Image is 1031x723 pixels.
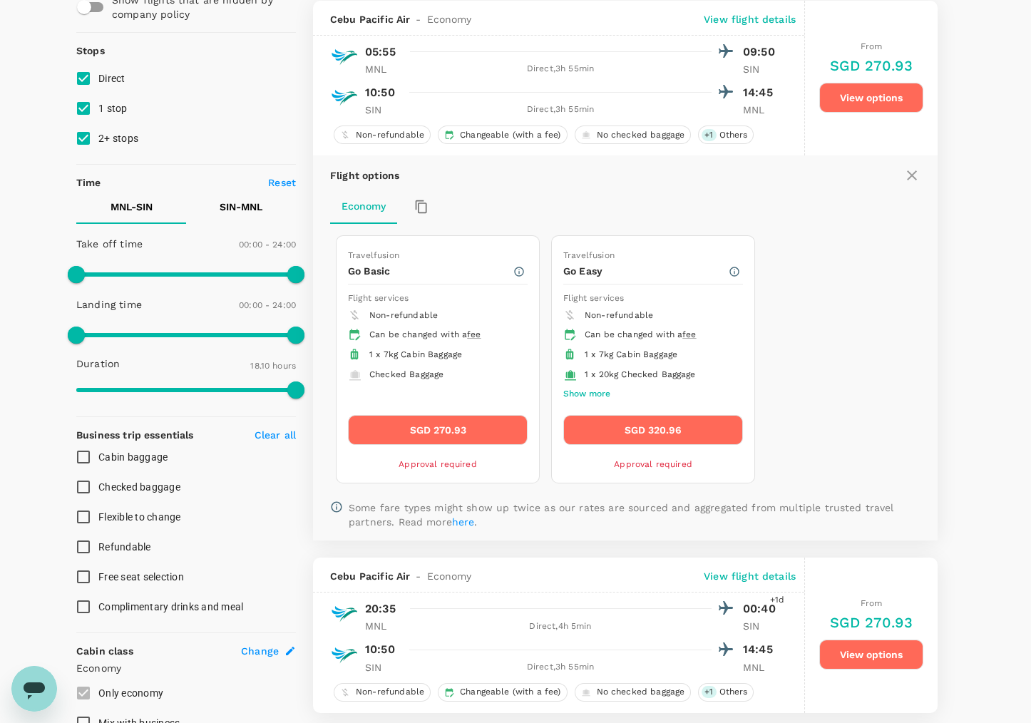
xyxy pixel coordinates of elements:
[330,190,397,224] button: Economy
[98,103,128,114] span: 1 stop
[585,369,696,379] span: 1 x 20kg Checked Baggage
[585,328,732,342] div: Can be changed with a
[682,329,696,339] span: fee
[399,459,477,469] span: Approval required
[454,686,566,698] span: Changeable (with a fee)
[220,200,262,214] p: SIN - MNL
[98,133,138,144] span: 2+ stops
[698,683,754,702] div: +1Others
[239,300,296,310] span: 00:00 - 24:00
[410,12,426,26] span: -
[241,644,279,658] span: Change
[369,369,443,379] span: Checked Baggage
[365,641,395,658] p: 10:50
[111,200,153,214] p: MNL - SIN
[98,541,151,553] span: Refundable
[438,125,567,144] div: Changeable (with a fee)
[250,361,296,371] span: 18.10 hours
[830,54,913,77] h6: SGD 270.93
[454,129,566,141] span: Changeable (with a fee)
[563,293,624,303] span: Flight services
[350,686,430,698] span: Non-refundable
[704,569,796,583] p: View flight details
[350,129,430,141] span: Non-refundable
[98,687,163,699] span: Only economy
[438,683,567,702] div: Changeable (with a fee)
[76,645,133,657] strong: Cabin class
[743,84,779,101] p: 14:45
[743,641,779,658] p: 14:45
[98,451,168,463] span: Cabin baggage
[409,62,712,76] div: Direct , 3h 55min
[349,501,920,529] p: Some fare types might show up twice as our rates are sourced and aggregated from multiple trusted...
[330,43,359,71] img: 5J
[585,310,653,320] span: Non-refundable
[563,415,743,445] button: SGD 320.96
[76,297,142,312] p: Landing time
[563,264,728,278] p: Go Easy
[714,686,754,698] span: Others
[348,415,528,445] button: SGD 270.93
[409,660,712,675] div: Direct , 3h 55min
[410,569,426,583] span: -
[76,45,105,56] strong: Stops
[743,43,779,61] p: 09:50
[76,357,120,371] p: Duration
[334,125,431,144] div: Non-refundable
[714,129,754,141] span: Others
[427,12,472,26] span: Economy
[369,349,462,359] span: 1 x 7kg Cabin Baggage
[98,571,184,583] span: Free seat selection
[348,293,409,303] span: Flight services
[98,73,125,84] span: Direct
[467,329,481,339] span: fee
[365,619,401,633] p: MNL
[268,175,296,190] p: Reset
[330,569,410,583] span: Cebu Pacific Air
[563,250,615,260] span: Travelfusion
[348,250,399,260] span: Travelfusion
[409,620,712,634] div: Direct , 4h 5min
[365,103,401,117] p: SIN
[575,683,692,702] div: No checked baggage
[365,62,401,76] p: MNL
[702,129,716,141] span: + 1
[743,103,779,117] p: MNL
[76,237,143,251] p: Take off time
[427,569,472,583] span: Economy
[861,598,883,608] span: From
[614,459,692,469] span: Approval required
[365,84,395,101] p: 10:50
[98,511,181,523] span: Flexible to change
[704,12,796,26] p: View flight details
[365,43,396,61] p: 05:55
[743,600,779,617] p: 00:40
[239,240,296,250] span: 00:00 - 24:00
[98,481,180,493] span: Checked baggage
[409,103,712,117] div: Direct , 3h 55min
[76,175,101,190] p: Time
[743,62,779,76] p: SIN
[819,640,923,670] button: View options
[743,660,779,675] p: MNL
[365,600,396,617] p: 20:35
[369,328,516,342] div: Can be changed with a
[98,601,243,612] span: Complimentary drinks and meal
[369,310,438,320] span: Non-refundable
[591,129,691,141] span: No checked baggage
[76,429,194,441] strong: Business trip essentials
[698,125,754,144] div: +1Others
[702,686,716,698] span: + 1
[255,428,296,442] p: Clear all
[830,611,913,634] h6: SGD 270.93
[563,385,610,404] button: Show more
[330,168,399,183] p: Flight options
[348,264,513,278] p: Go Basic
[76,661,296,675] p: Economy
[575,125,692,144] div: No checked baggage
[330,83,359,112] img: 5J
[330,641,359,670] img: 5J
[770,593,784,607] span: +1d
[452,516,475,528] a: here
[330,12,410,26] span: Cebu Pacific Air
